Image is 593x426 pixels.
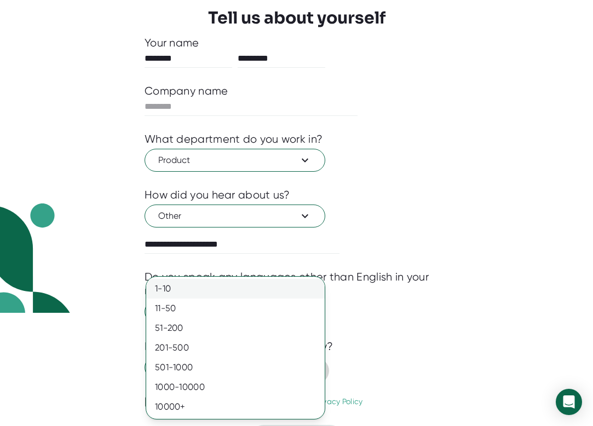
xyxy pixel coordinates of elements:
div: 51-200 [146,318,325,338]
div: 501-1000 [146,358,325,377]
div: 1000-10000 [146,377,325,397]
div: 11-50 [146,299,325,318]
div: 201-500 [146,338,325,358]
div: 1-10 [146,279,325,299]
div: 10000+ [146,397,325,417]
div: Open Intercom Messenger [556,389,582,415]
